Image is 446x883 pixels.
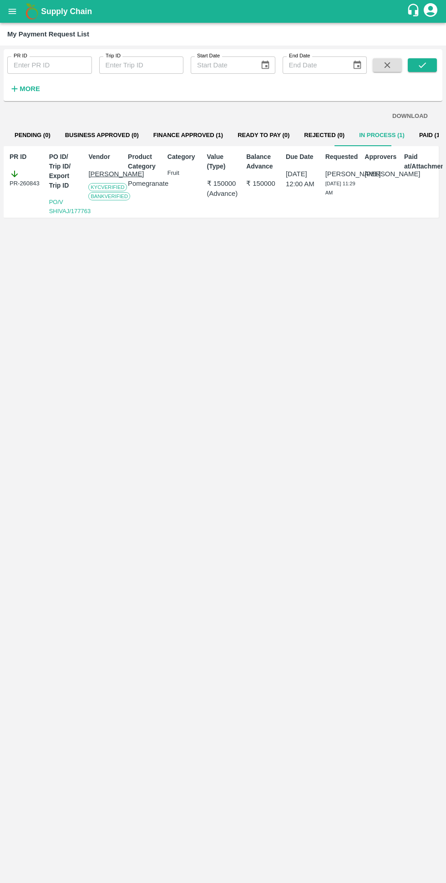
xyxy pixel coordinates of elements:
p: Requested [325,152,358,162]
label: Start Date [197,52,220,60]
label: PR ID [14,52,27,60]
p: [PERSON_NAME] [88,169,121,179]
span: [DATE] 11:29 AM [325,181,355,195]
p: [DATE] 12:00 AM [286,169,318,189]
b: Supply Chain [41,7,92,16]
button: Rejected (0) [297,124,352,146]
button: Choose date [349,56,366,74]
p: Due Date [286,152,318,162]
a: Supply Chain [41,5,406,18]
p: [PERSON_NAME] [325,169,358,179]
p: [PERSON_NAME] [365,169,397,179]
strong: More [20,85,40,92]
p: Approvers [365,152,397,162]
span: KYC Verified [88,183,127,191]
img: logo [23,2,41,20]
button: Ready To Pay (0) [230,124,297,146]
p: PR ID [10,152,42,162]
input: Start Date [191,56,253,74]
input: Enter PR ID [7,56,92,74]
div: customer-support [406,3,422,20]
div: My Payment Request List [7,28,89,40]
p: ₹ 150000 [246,179,279,189]
p: Balance Advance [246,152,279,171]
p: Vendor [88,152,121,162]
input: Enter Trip ID [99,56,184,74]
label: End Date [289,52,310,60]
div: account of current user [422,2,439,21]
p: Fruit [167,169,200,178]
div: PR-260843 [10,169,42,188]
p: ( Advance ) [207,189,239,199]
button: Pending (0) [7,124,58,146]
input: End Date [283,56,345,74]
button: More [7,81,42,97]
p: PO ID/ Trip ID/ Export Trip ID [49,152,81,190]
button: DOWNLOAD [389,108,431,124]
p: Paid at/Attachments [404,152,436,171]
span: Bank Verified [88,192,130,200]
button: In Process (1) [352,124,412,146]
label: Trip ID [106,52,121,60]
button: Choose date [257,56,274,74]
p: Pomegranate [128,179,160,189]
p: Category [167,152,200,162]
p: Value (Type) [207,152,239,171]
p: Product Category [128,152,160,171]
button: Finance Approved (1) [146,124,230,146]
button: Business Approved (0) [58,124,146,146]
button: open drawer [2,1,23,22]
a: PO/V SHIVAJ/177763 [49,199,91,214]
p: ₹ 150000 [207,179,239,189]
